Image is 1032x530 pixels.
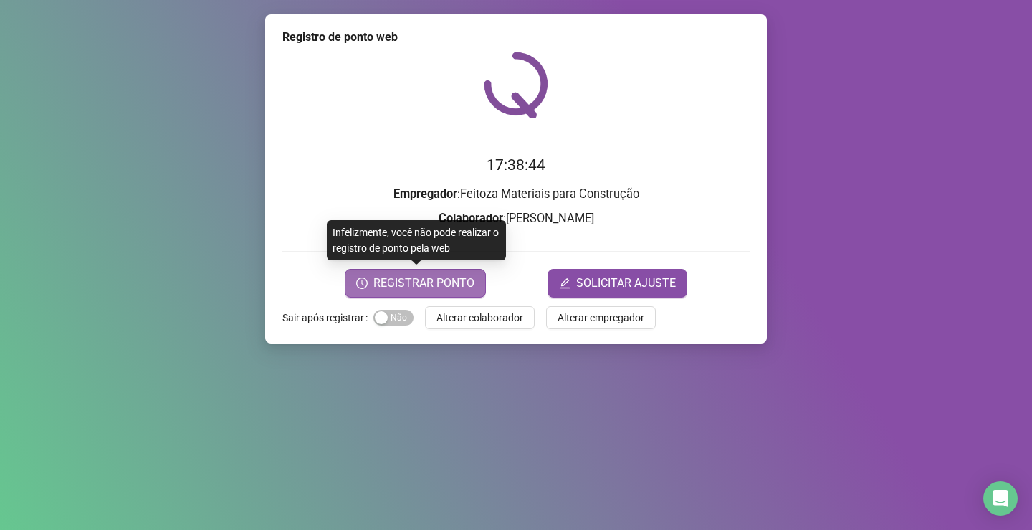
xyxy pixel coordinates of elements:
[425,306,535,329] button: Alterar colaborador
[282,209,750,228] h3: : [PERSON_NAME]
[282,306,373,329] label: Sair após registrar
[576,275,676,292] span: SOLICITAR AJUSTE
[345,269,486,298] button: REGISTRAR PONTO
[484,52,548,118] img: QRPoint
[282,185,750,204] h3: : Feitoza Materiais para Construção
[546,306,656,329] button: Alterar empregador
[439,212,503,225] strong: Colaborador
[487,156,545,174] time: 17:38:44
[393,187,457,201] strong: Empregador
[983,481,1018,516] div: Open Intercom Messenger
[356,278,368,289] span: clock-circle
[558,310,644,326] span: Alterar empregador
[548,269,687,298] button: editSOLICITAR AJUSTE
[436,310,523,326] span: Alterar colaborador
[559,278,570,289] span: edit
[282,29,750,46] div: Registro de ponto web
[327,220,506,260] div: Infelizmente, você não pode realizar o registro de ponto pela web
[373,275,474,292] span: REGISTRAR PONTO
